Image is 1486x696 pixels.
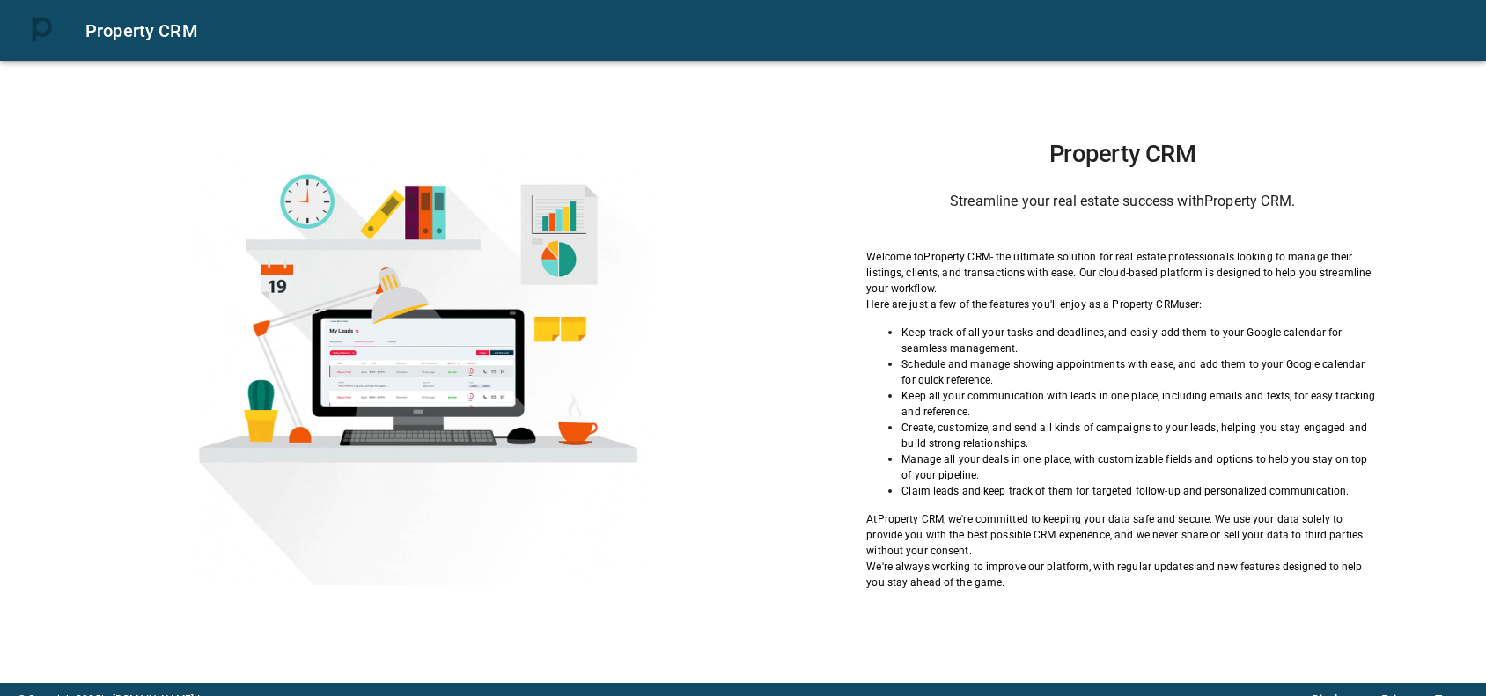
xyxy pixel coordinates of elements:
[866,249,1378,297] p: Welcome to Property CRM - the ultimate solution for real estate professionals looking to manage t...
[901,451,1378,483] p: Manage all your deals in one place, with customizable fields and options to help you stay on top ...
[901,420,1378,451] p: Create, customize, and send all kinds of campaigns to your leads, helping you stay engaged and bu...
[85,17,1465,45] div: Property CRM
[866,559,1378,590] p: We're always working to improve our platform, with regular updates and new features designed to h...
[866,297,1378,312] p: Here are just a few of the features you'll enjoy as a Property CRM user:
[901,356,1378,388] p: Schedule and manage showing appointments with ease, and add them to your Google calendar for quic...
[866,140,1378,168] h1: Property CRM
[901,388,1378,420] p: Keep all your communication with leads in one place, including emails and texts, for easy trackin...
[866,511,1378,559] p: At Property CRM , we're committed to keeping your data safe and secure. We use your data solely t...
[901,483,1378,499] p: Claim leads and keep track of them for targeted follow-up and personalized communication.
[866,189,1378,214] h6: Streamline your real estate success with Property CRM .
[901,325,1378,356] p: Keep track of all your tasks and deadlines, and easily add them to your Google calendar for seaml...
